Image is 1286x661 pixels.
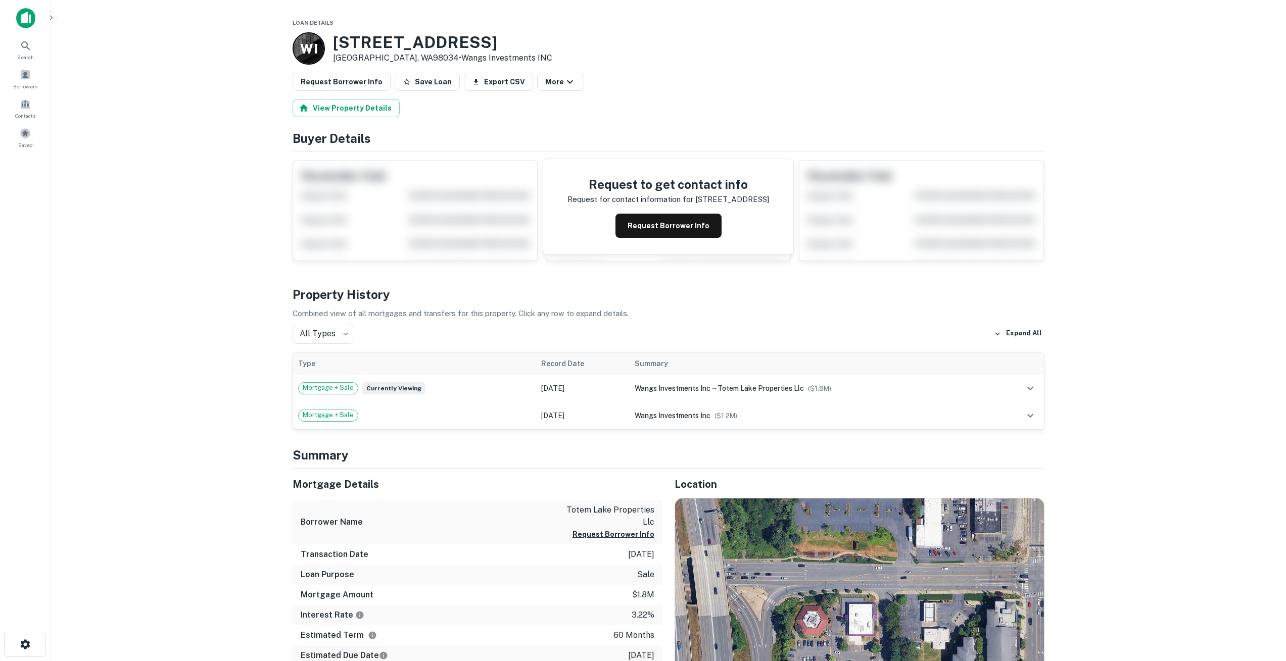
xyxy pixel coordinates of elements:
img: capitalize-icon.png [16,8,35,28]
a: Wangs Investments INC [461,53,552,63]
th: Record Date [536,352,630,375]
button: Request Borrower Info [573,528,654,540]
span: Loan Details [293,20,334,26]
iframe: Chat Widget [1235,580,1286,629]
button: More [537,73,584,91]
p: Combined view of all mortgages and transfers for this property. Click any row to expand details. [293,308,1044,320]
a: Search [3,36,47,63]
p: sale [637,569,654,581]
p: Request for contact information for [567,193,693,206]
p: totem lake properties llc [563,504,654,528]
span: Saved [18,141,33,149]
span: wangs investments inc [635,412,710,420]
h5: Location [675,477,1044,492]
button: Request Borrower Info [293,73,391,91]
h6: Transaction Date [301,548,368,561]
h4: Property History [293,285,1044,303]
svg: The interest rates displayed on the website are for informational purposes only and may be report... [355,611,364,620]
button: View Property Details [293,99,400,117]
a: Saved [3,124,47,151]
div: → [635,383,990,394]
h5: Mortgage Details [293,477,662,492]
span: totem lake properties llc [718,384,804,392]
svg: Estimate is based on a standard schedule for this type of loan. [379,651,388,660]
p: [GEOGRAPHIC_DATA], WA98034 • [333,52,552,64]
span: wangs investments inc [635,384,710,392]
span: ($ 1.8M ) [808,385,831,392]
span: Search [17,53,34,61]
button: Expand All [991,326,1044,341]
span: Contacts [15,112,35,120]
p: [DATE] [628,548,654,561]
button: expand row [1022,407,1039,424]
th: Type [293,352,536,375]
h4: Buyer Details [293,129,1044,147]
button: Export CSV [464,73,533,91]
button: Request Borrower Info [615,214,722,238]
h6: Estimated Term [301,629,377,641]
span: Mortgage + Sale [299,410,358,420]
h4: Request to get contact info [567,175,769,193]
div: All Types [293,324,353,344]
button: Save Loan [395,73,460,91]
span: Mortgage + Sale [299,383,358,393]
a: Contacts [3,94,47,122]
a: Borrowers [3,65,47,92]
span: ($ 1.2M ) [715,412,737,420]
svg: Term is based on a standard schedule for this type of loan. [368,631,377,640]
td: [DATE] [536,375,630,402]
p: $1.8m [632,589,654,601]
h6: Borrower Name [301,516,363,528]
th: Summary [630,352,995,375]
h6: Mortgage Amount [301,589,373,601]
p: [STREET_ADDRESS] [695,193,769,206]
button: expand row [1022,380,1039,397]
td: [DATE] [536,402,630,429]
h3: [STREET_ADDRESS] [333,33,552,52]
h6: Loan Purpose [301,569,354,581]
p: W I [300,39,317,59]
span: Currently viewing [362,382,425,394]
p: 3.22% [632,609,654,621]
h4: Summary [293,446,1044,464]
span: Borrowers [13,82,37,90]
h6: Interest Rate [301,609,364,621]
p: 60 months [613,629,654,641]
